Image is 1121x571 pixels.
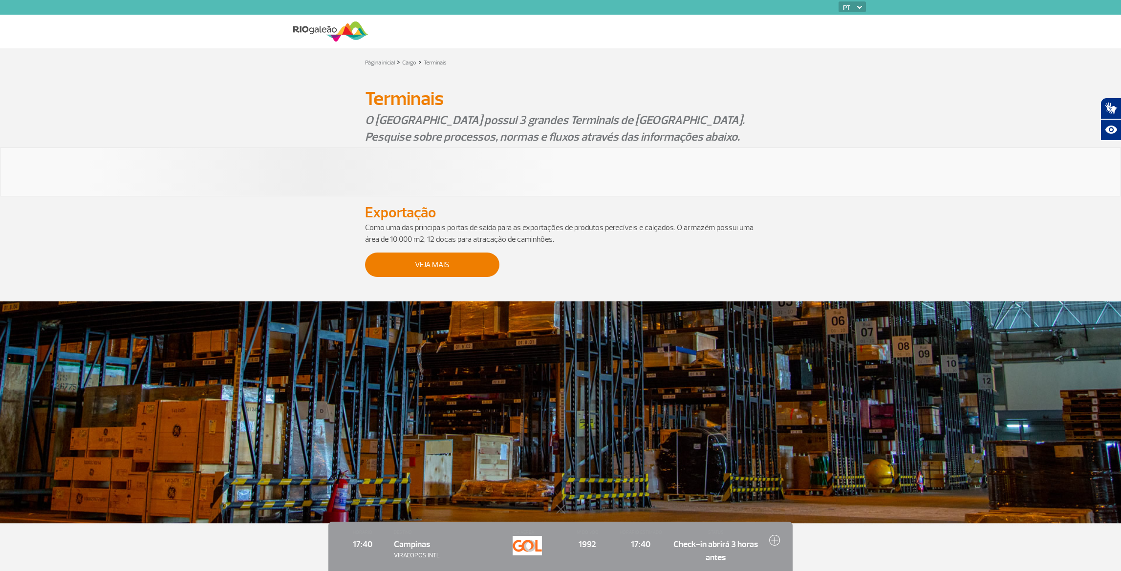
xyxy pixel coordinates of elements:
[418,56,422,67] a: >
[1100,98,1121,141] div: Plugin de acessibilidade da Hand Talk.
[513,529,556,536] span: CIA AÉREA
[365,112,756,145] p: O [GEOGRAPHIC_DATA] possui 3 grandes Terminais de [GEOGRAPHIC_DATA]. Pesquise sobre processos, no...
[341,529,384,536] span: HORÁRIO
[365,253,499,277] a: Veja Mais
[341,538,384,550] span: 17:40
[672,538,759,564] span: Check-in abrirá 3 horas antes
[365,90,756,107] h1: Terminais
[394,529,503,536] span: DESTINO
[566,529,609,536] span: Nº DO VOO
[365,204,756,222] h2: Exportação
[1100,98,1121,119] button: Abrir tradutor de língua de sinais.
[365,222,756,245] p: Como uma das principais portas de saída para as exportações de produtos perecíveis e calçados. O ...
[1100,119,1121,141] button: Abrir recursos assistivos.
[397,56,400,67] a: >
[365,59,395,66] a: Página inicial
[402,59,416,66] a: Cargo
[394,539,430,550] span: Campinas
[566,538,609,550] span: 1992
[672,529,759,536] span: STATUS
[619,529,663,536] span: HORÁRIO ESTIMADO
[619,538,663,550] span: 17:40
[394,551,503,560] span: VIRACOPOS INTL
[424,59,447,66] a: Terminais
